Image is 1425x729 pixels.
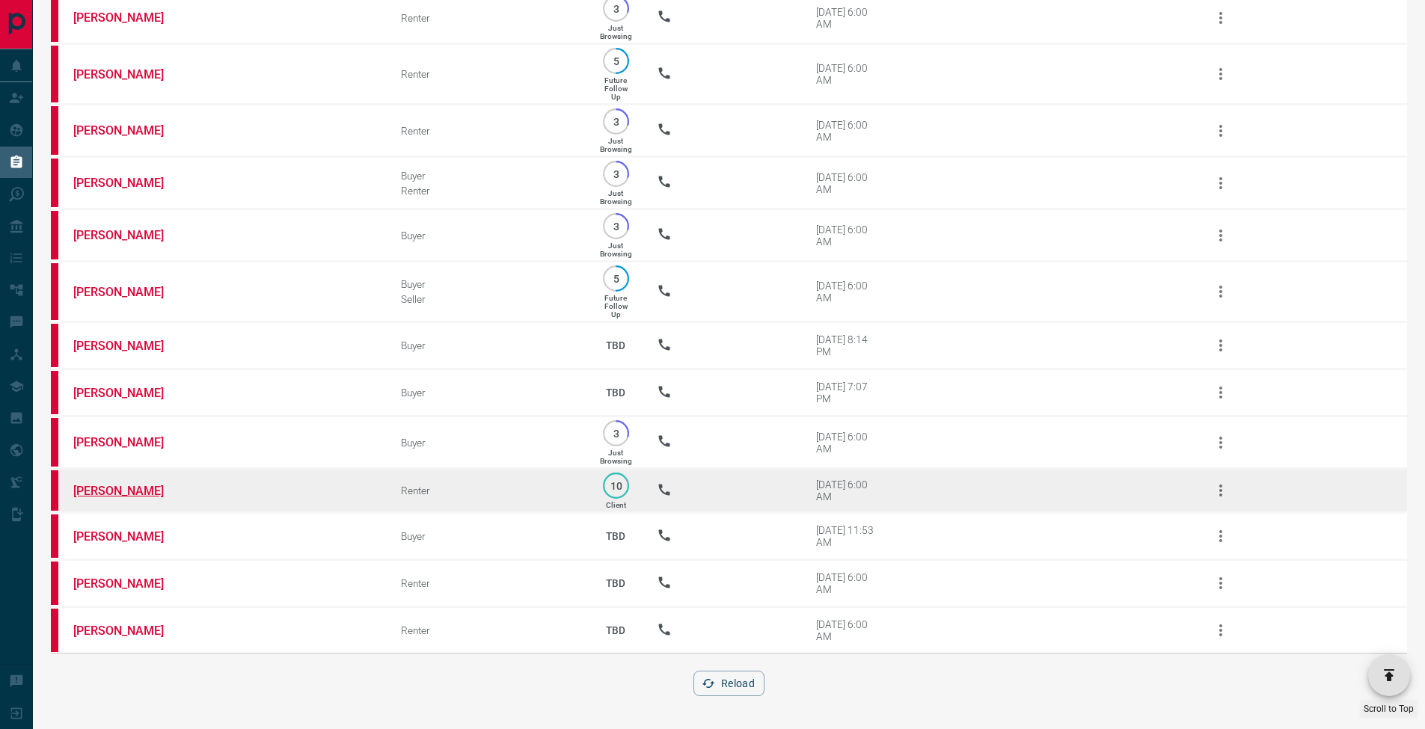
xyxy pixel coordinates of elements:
[51,514,58,558] div: property.ca
[401,125,575,137] div: Renter
[401,293,575,305] div: Seller
[73,529,186,544] a: [PERSON_NAME]
[51,418,58,467] div: property.ca
[401,185,575,197] div: Renter
[610,168,622,179] p: 3
[401,68,575,80] div: Renter
[51,106,58,155] div: property.ca
[597,372,634,413] p: TBD
[816,62,880,86] div: [DATE] 6:00 AM
[51,159,58,207] div: property.ca
[51,371,58,414] div: property.ca
[816,119,880,143] div: [DATE] 6:00 AM
[610,3,622,14] p: 3
[604,294,628,319] p: Future Follow Up
[610,480,622,491] p: 10
[73,624,186,638] a: [PERSON_NAME]
[73,228,186,242] a: [PERSON_NAME]
[610,273,622,284] p: 5
[816,618,880,642] div: [DATE] 6:00 AM
[816,280,880,304] div: [DATE] 6:00 AM
[73,176,186,190] a: [PERSON_NAME]
[816,479,880,502] div: [DATE] 6:00 AM
[51,211,58,259] div: property.ca
[610,55,622,67] p: 5
[401,485,575,496] div: Renter
[401,278,575,290] div: Buyer
[600,189,632,206] p: Just Browsing
[401,230,575,242] div: Buyer
[401,170,575,182] div: Buyer
[600,137,632,153] p: Just Browsing
[51,470,58,511] div: property.ca
[610,428,622,439] p: 3
[51,609,58,652] div: property.ca
[51,46,58,102] div: property.ca
[73,285,186,299] a: [PERSON_NAME]
[600,24,632,40] p: Just Browsing
[401,387,575,399] div: Buyer
[401,437,575,449] div: Buyer
[1364,704,1414,714] span: Scroll to Top
[816,431,880,455] div: [DATE] 6:00 AM
[73,484,186,498] a: [PERSON_NAME]
[401,339,575,351] div: Buyer
[610,116,622,127] p: 3
[816,333,880,357] div: [DATE] 8:14 PM
[51,324,58,367] div: property.ca
[610,221,622,232] p: 3
[816,6,880,30] div: [DATE] 6:00 AM
[597,610,634,650] p: TBD
[51,263,58,320] div: property.ca
[816,524,880,548] div: [DATE] 11:53 AM
[597,325,634,366] p: TBD
[816,381,880,405] div: [DATE] 7:07 PM
[51,562,58,605] div: property.ca
[401,577,575,589] div: Renter
[600,242,632,258] p: Just Browsing
[401,12,575,24] div: Renter
[600,449,632,465] p: Just Browsing
[73,386,186,400] a: [PERSON_NAME]
[73,576,186,591] a: [PERSON_NAME]
[73,339,186,353] a: [PERSON_NAME]
[73,67,186,81] a: [PERSON_NAME]
[401,530,575,542] div: Buyer
[816,571,880,595] div: [DATE] 6:00 AM
[816,171,880,195] div: [DATE] 6:00 AM
[816,224,880,247] div: [DATE] 6:00 AM
[606,501,626,509] p: Client
[597,516,634,556] p: TBD
[73,123,186,138] a: [PERSON_NAME]
[73,435,186,449] a: [PERSON_NAME]
[73,10,186,25] a: [PERSON_NAME]
[604,76,628,101] p: Future Follow Up
[597,563,634,603] p: TBD
[401,624,575,636] div: Renter
[693,671,764,696] button: Reload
